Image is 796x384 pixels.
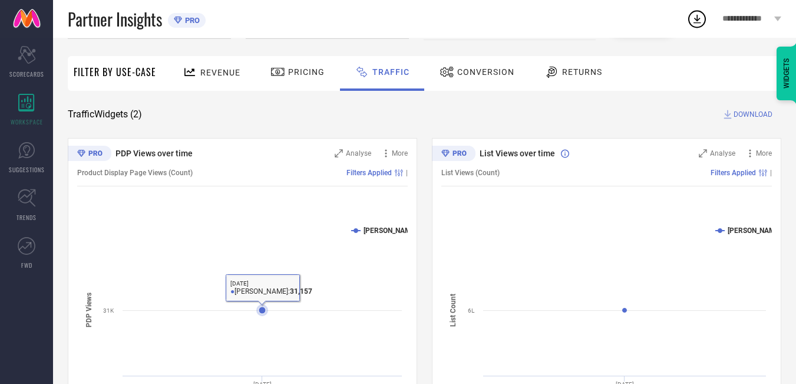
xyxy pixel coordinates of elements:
[103,307,114,314] text: 31K
[770,169,772,177] span: |
[372,67,409,77] span: Traffic
[68,146,111,163] div: Premium
[335,149,343,157] svg: Zoom
[77,169,193,177] span: Product Display Page Views (Count)
[21,261,32,270] span: FWD
[710,149,735,157] span: Analyse
[734,109,772,120] span: DOWNLOAD
[85,293,93,327] tspan: PDP Views
[68,7,162,31] span: Partner Insights
[9,70,44,78] span: SCORECARDS
[457,67,514,77] span: Conversion
[68,109,142,120] span: Traffic Widgets ( 2 )
[346,149,371,157] span: Analyse
[11,117,43,126] span: WORKSPACE
[480,149,555,158] span: List Views over time
[711,169,756,177] span: Filters Applied
[200,68,240,77] span: Revenue
[115,149,193,158] span: PDP Views over time
[756,149,772,157] span: More
[686,8,708,29] div: Open download list
[406,169,408,177] span: |
[468,307,475,314] text: 6L
[288,67,325,77] span: Pricing
[392,149,408,157] span: More
[699,149,707,157] svg: Zoom
[449,294,457,327] tspan: List Count
[74,65,156,79] span: Filter By Use-Case
[364,227,417,235] text: [PERSON_NAME]
[346,169,392,177] span: Filters Applied
[441,169,500,177] span: List Views (Count)
[562,67,602,77] span: Returns
[182,16,200,25] span: PRO
[432,146,475,163] div: Premium
[16,213,37,222] span: TRENDS
[9,165,45,174] span: SUGGESTIONS
[728,227,781,235] text: [PERSON_NAME]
